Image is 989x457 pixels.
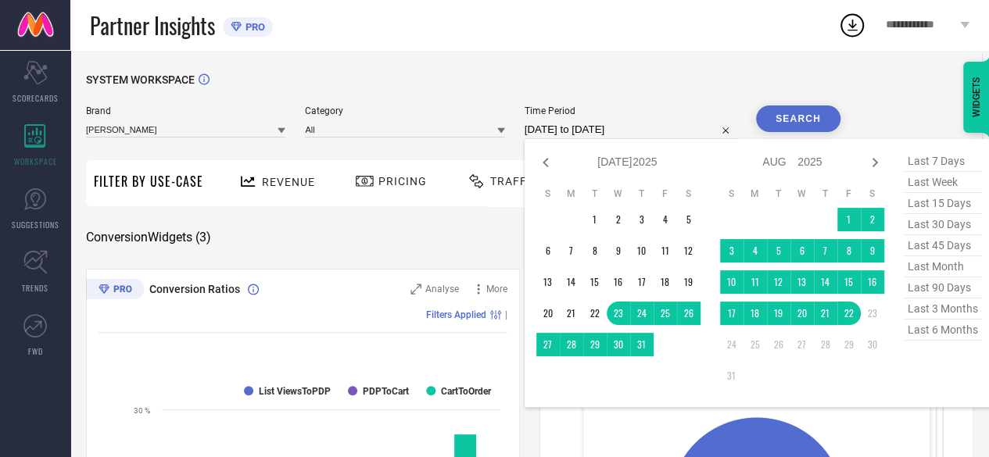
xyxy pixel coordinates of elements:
th: Thursday [630,187,654,200]
svg: Zoom [410,284,421,295]
span: Traffic [490,175,539,187]
td: Fri Aug 29 2025 [837,333,861,356]
th: Saturday [861,187,884,200]
td: Thu Aug 21 2025 [814,302,837,325]
span: Filter By Use-Case [94,172,203,191]
th: Sunday [720,187,744,200]
th: Wednesday [790,187,814,200]
td: Sat Aug 30 2025 [861,333,884,356]
th: Tuesday [767,187,790,200]
span: Conversion Ratios [149,283,240,295]
td: Mon Jul 21 2025 [560,302,583,325]
td: Thu Jul 03 2025 [630,208,654,231]
td: Tue Aug 26 2025 [767,333,790,356]
td: Wed Aug 06 2025 [790,239,814,262]
span: Revenue [262,176,315,188]
td: Tue Aug 12 2025 [767,270,790,294]
td: Fri Aug 22 2025 [837,302,861,325]
span: Pricing [378,175,427,187]
td: Sun Jul 20 2025 [536,302,560,325]
span: PRO [242,21,265,33]
span: | [505,309,507,320]
td: Wed Jul 30 2025 [607,333,630,356]
td: Thu Jul 10 2025 [630,239,654,262]
span: Time Period [525,105,736,116]
td: Wed Jul 02 2025 [607,208,630,231]
span: last 30 days [904,214,982,235]
td: Sat Aug 16 2025 [861,270,884,294]
td: Thu Jul 24 2025 [630,302,654,325]
td: Tue Jul 15 2025 [583,270,607,294]
span: last 3 months [904,298,982,320]
text: List ViewsToPDP [259,386,331,397]
td: Tue Jul 29 2025 [583,333,607,356]
td: Sun Jul 13 2025 [536,270,560,294]
td: Mon Jul 28 2025 [560,333,583,356]
td: Fri Jul 11 2025 [654,239,677,262]
td: Mon Aug 04 2025 [744,239,767,262]
td: Sat Jul 05 2025 [677,208,701,231]
div: Premium [86,279,144,302]
td: Fri Aug 15 2025 [837,270,861,294]
span: Partner Insights [90,9,215,41]
td: Tue Jul 01 2025 [583,208,607,231]
text: 30 % [134,406,150,415]
div: Open download list [838,11,866,39]
span: Filters Applied [426,309,486,320]
span: SUGGESTIONS [12,219,59,230]
span: More [486,284,507,295]
th: Friday [837,187,861,200]
span: Category [305,105,504,116]
span: Conversion Widgets ( 3 ) [86,230,211,245]
td: Mon Jul 14 2025 [560,270,583,294]
span: last month [904,256,982,277]
span: SYSTEM WORKSPACE [86,73,195,86]
span: SCORECARDS [13,92,59,104]
span: last week [904,172,982,193]
span: last 45 days [904,235,982,256]
td: Mon Aug 25 2025 [744,333,767,356]
button: Search [756,105,840,132]
td: Sun Jul 06 2025 [536,239,560,262]
td: Thu Aug 28 2025 [814,333,837,356]
span: last 15 days [904,193,982,214]
span: last 6 months [904,320,982,341]
td: Wed Jul 09 2025 [607,239,630,262]
td: Sat Aug 09 2025 [861,239,884,262]
td: Sat Jul 12 2025 [677,239,701,262]
td: Fri Jul 18 2025 [654,270,677,294]
input: Select time period [525,120,736,139]
td: Sun Aug 31 2025 [720,364,744,387]
div: Next month [865,153,884,172]
td: Fri Aug 01 2025 [837,208,861,231]
span: FWD [28,345,43,357]
span: WORKSPACE [14,155,57,167]
td: Thu Aug 07 2025 [814,239,837,262]
th: Tuesday [583,187,607,200]
td: Sat Jul 26 2025 [677,302,701,325]
td: Thu Aug 14 2025 [814,270,837,294]
th: Sunday [536,187,560,200]
td: Mon Aug 11 2025 [744,270,767,294]
td: Sat Aug 23 2025 [861,302,884,325]
td: Wed Aug 27 2025 [790,333,814,356]
td: Fri Jul 25 2025 [654,302,677,325]
text: PDPToCart [363,386,409,397]
td: Sun Aug 24 2025 [720,333,744,356]
td: Sun Aug 10 2025 [720,270,744,294]
span: Analyse [425,284,459,295]
span: last 7 days [904,151,982,172]
td: Tue Jul 22 2025 [583,302,607,325]
td: Fri Jul 04 2025 [654,208,677,231]
td: Sun Aug 03 2025 [720,239,744,262]
th: Monday [744,187,767,200]
td: Mon Jul 07 2025 [560,239,583,262]
span: TRENDS [22,282,48,294]
span: Brand [86,105,285,116]
th: Friday [654,187,677,200]
td: Wed Aug 13 2025 [790,270,814,294]
td: Sun Aug 17 2025 [720,302,744,325]
td: Tue Jul 08 2025 [583,239,607,262]
td: Sat Jul 19 2025 [677,270,701,294]
text: CartToOrder [441,386,492,397]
